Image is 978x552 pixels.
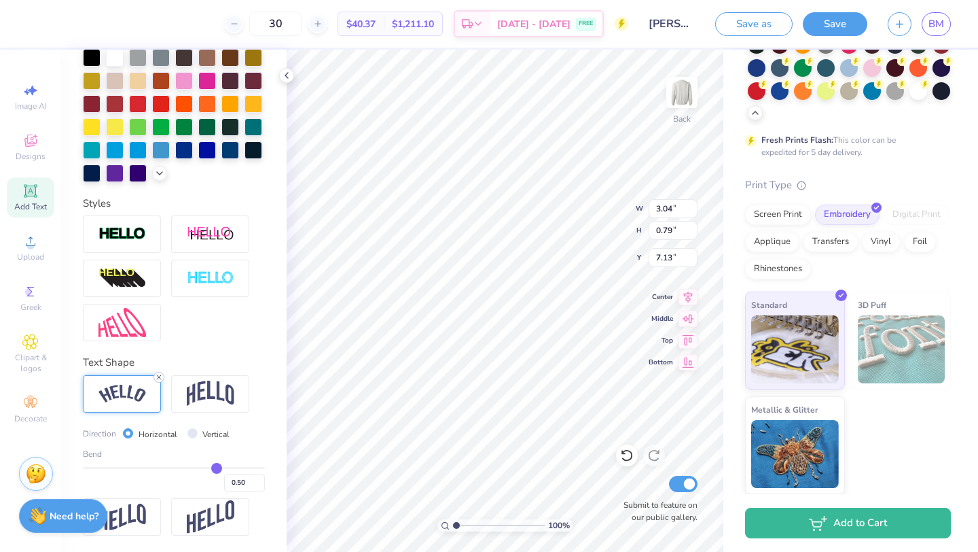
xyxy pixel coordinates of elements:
[249,12,302,36] input: – –
[83,355,265,370] div: Text Shape
[751,315,839,383] img: Standard
[16,151,46,162] span: Designs
[745,177,951,193] div: Print Type
[803,232,858,252] div: Transfers
[17,252,44,262] span: Upload
[616,499,698,523] label: Submit to feature on our public gallery.
[14,413,47,424] span: Decorate
[858,298,886,312] span: 3D Puff
[803,12,867,36] button: Save
[649,336,673,345] span: Top
[668,79,695,106] img: Back
[497,17,570,31] span: [DATE] - [DATE]
[187,500,234,534] img: Rise
[83,196,265,211] div: Styles
[98,308,146,337] img: Free Distort
[15,101,47,111] span: Image AI
[904,232,936,252] div: Foil
[202,428,230,441] label: Vertical
[884,205,949,225] div: Digital Print
[928,16,944,32] span: BM
[673,113,691,125] div: Back
[761,134,928,158] div: This color can be expedited for 5 day delivery.
[139,428,177,441] label: Horizontal
[98,504,146,530] img: Flag
[83,428,116,440] span: Direction
[14,201,47,212] span: Add Text
[751,420,839,488] img: Metallic & Glitter
[858,315,945,383] img: 3D Puff
[187,226,234,243] img: Shadow
[20,302,41,313] span: Greek
[50,510,98,523] strong: Need help?
[649,314,673,324] span: Middle
[346,17,376,31] span: $40.37
[98,226,146,242] img: Stroke
[745,205,811,225] div: Screen Print
[187,381,234,407] img: Arch
[638,10,705,37] input: Untitled Design
[761,135,833,145] strong: Fresh Prints Flash:
[579,19,593,29] span: FREE
[715,12,793,36] button: Save as
[649,358,673,367] span: Bottom
[751,298,787,312] span: Standard
[815,205,880,225] div: Embroidery
[548,519,570,532] span: 100 %
[392,17,434,31] span: $1,211.10
[751,402,818,417] span: Metallic & Glitter
[745,232,799,252] div: Applique
[745,508,951,538] button: Add to Cart
[649,292,673,302] span: Center
[98,268,146,290] img: 3d Illusion
[83,448,102,460] span: Bend
[862,232,900,252] div: Vinyl
[187,271,234,286] img: Negative Space
[745,259,811,279] div: Rhinestones
[922,12,951,36] a: BM
[7,352,54,374] span: Clipart & logos
[98,385,146,403] img: Arc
